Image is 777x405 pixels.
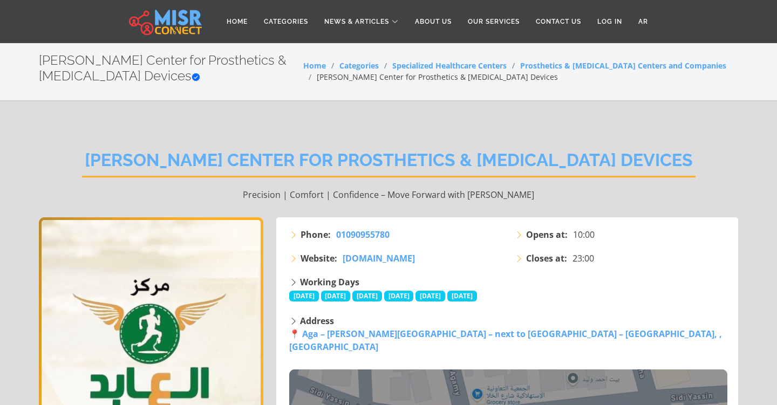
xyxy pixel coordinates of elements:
[256,11,316,32] a: Categories
[392,60,507,71] a: Specialized Healthcare Centers
[300,276,359,288] strong: Working Days
[528,11,589,32] a: Contact Us
[526,252,567,265] strong: Closes at:
[324,17,389,26] span: News & Articles
[520,60,726,71] a: Prosthetics & [MEDICAL_DATA] Centers and Companies
[336,228,390,241] a: 01090955780
[343,252,415,265] a: [DOMAIN_NAME]
[300,315,334,327] strong: Address
[589,11,630,32] a: Log in
[460,11,528,32] a: Our Services
[321,291,351,301] span: [DATE]
[573,228,595,241] span: 10:00
[352,291,382,301] span: [DATE]
[39,188,738,201] p: Precision | Comfort | Confidence – Move Forward with [PERSON_NAME]
[39,53,303,84] h2: [PERSON_NAME] Center for Prosthetics & [MEDICAL_DATA] Devices
[336,229,390,241] span: 01090955780
[630,11,656,32] a: AR
[289,291,319,301] span: [DATE]
[192,73,200,81] svg: Verified account
[301,252,337,265] strong: Website:
[316,11,407,32] a: News & Articles
[415,291,445,301] span: [DATE]
[129,8,201,35] img: main.misr_connect
[407,11,460,32] a: About Us
[303,71,558,83] li: [PERSON_NAME] Center for Prosthetics & [MEDICAL_DATA] Devices
[526,228,568,241] strong: Opens at:
[301,228,331,241] strong: Phone:
[339,60,379,71] a: Categories
[82,150,696,177] h2: [PERSON_NAME] Center for Prosthetics & [MEDICAL_DATA] Devices
[303,60,326,71] a: Home
[572,252,594,265] span: 23:00
[384,291,414,301] span: [DATE]
[219,11,256,32] a: Home
[343,252,415,264] span: [DOMAIN_NAME]
[447,291,477,301] span: [DATE]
